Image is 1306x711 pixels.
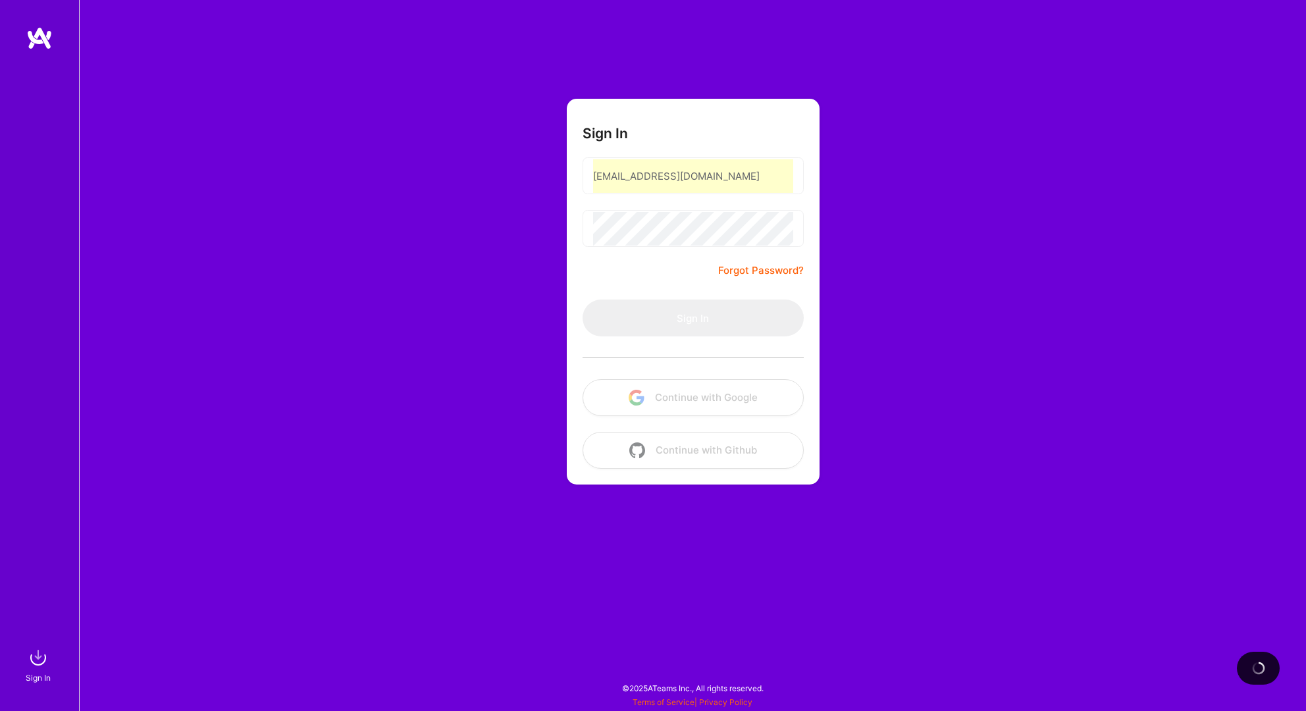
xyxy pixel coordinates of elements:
img: loading [1251,661,1266,675]
button: Sign In [583,300,804,336]
img: icon [629,442,645,458]
img: icon [629,390,644,406]
span: | [633,697,752,707]
button: Continue with Google [583,379,804,416]
h3: Sign In [583,125,628,142]
input: Email... [593,159,793,193]
div: © 2025 ATeams Inc., All rights reserved. [79,671,1306,704]
div: Sign In [26,671,51,685]
img: logo [26,26,53,50]
a: sign inSign In [28,645,51,685]
a: Privacy Policy [699,697,752,707]
a: Terms of Service [633,697,694,707]
a: Forgot Password? [718,263,804,278]
button: Continue with Github [583,432,804,469]
img: sign in [25,645,51,671]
